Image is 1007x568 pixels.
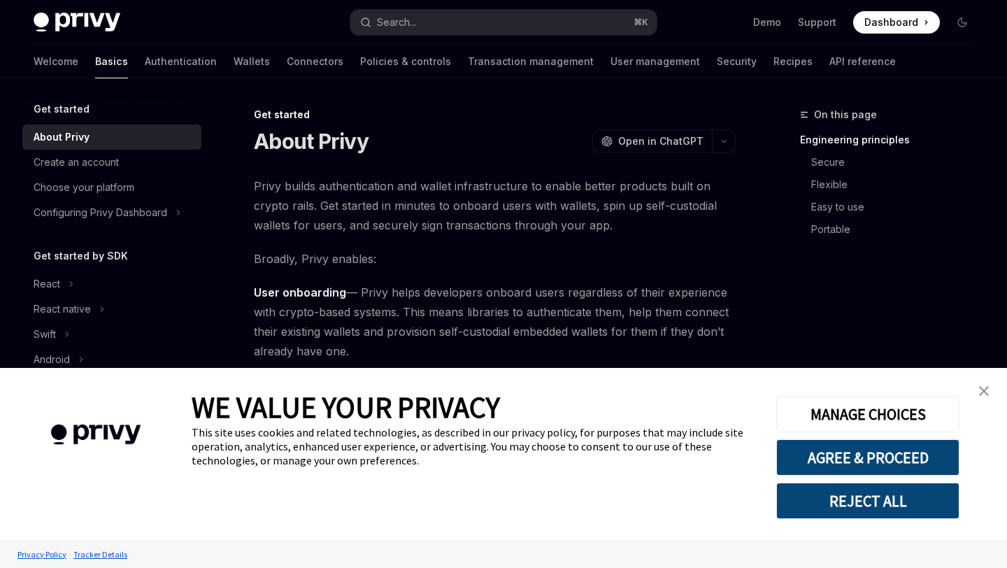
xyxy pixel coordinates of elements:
h5: Get started [34,101,90,118]
span: Privy builds authentication and wallet infrastructure to enable better products built on crypto r... [254,176,736,235]
div: Configuring Privy Dashboard [34,204,167,221]
a: Secure [811,151,985,173]
a: Create an account [22,150,201,175]
a: Policies & controls [360,45,451,78]
a: API reference [829,45,896,78]
a: Connectors [287,45,343,78]
span: Open in ChatGPT [618,134,704,148]
div: Get started [254,108,736,122]
img: close banner [979,386,989,396]
a: Demo [753,15,781,29]
div: Choose your platform [34,179,134,196]
a: Privacy Policy [14,542,70,567]
span: ⌘ K [634,17,648,28]
a: Basics [95,45,128,78]
div: Android [34,351,70,368]
a: Engineering principles [800,129,985,151]
div: This site uses cookies and related technologies, as described in our privacy policy, for purposes... [192,425,755,467]
button: AGREE & PROCEED [776,439,959,476]
a: Welcome [34,45,78,78]
a: Dashboard [853,11,940,34]
img: company logo [21,404,171,465]
div: About Privy [34,129,90,145]
h1: About Privy [254,129,369,154]
button: Toggle dark mode [951,11,973,34]
strong: User onboarding [254,285,346,299]
div: Swift [34,326,56,343]
button: REJECT ALL [776,483,959,519]
span: WE VALUE YOUR PRIVACY [192,389,500,425]
div: React [34,276,60,292]
a: About Privy [22,125,201,150]
a: Authentication [145,45,217,78]
a: Easy to use [811,196,985,218]
a: Security [717,45,757,78]
a: Wallets [234,45,270,78]
div: Search... [377,14,416,31]
div: Create an account [34,154,119,171]
a: Choose your platform [22,175,201,200]
button: Search...⌘K [350,10,656,35]
a: Flexible [811,173,985,196]
a: Recipes [773,45,813,78]
a: Transaction management [468,45,594,78]
h5: Get started by SDK [34,248,128,264]
img: dark logo [34,13,120,32]
div: React native [34,301,91,318]
a: Portable [811,218,985,241]
a: Support [798,15,836,29]
span: Dashboard [864,15,918,29]
span: On this page [814,106,877,123]
a: User management [610,45,700,78]
a: Tracker Details [70,542,131,567]
button: Open in ChatGPT [592,129,712,153]
span: Broadly, Privy enables: [254,249,736,269]
a: close banner [970,377,998,405]
span: — Privy helps developers onboard users regardless of their experience with crypto-based systems. ... [254,283,736,361]
button: MANAGE CHOICES [776,396,959,432]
